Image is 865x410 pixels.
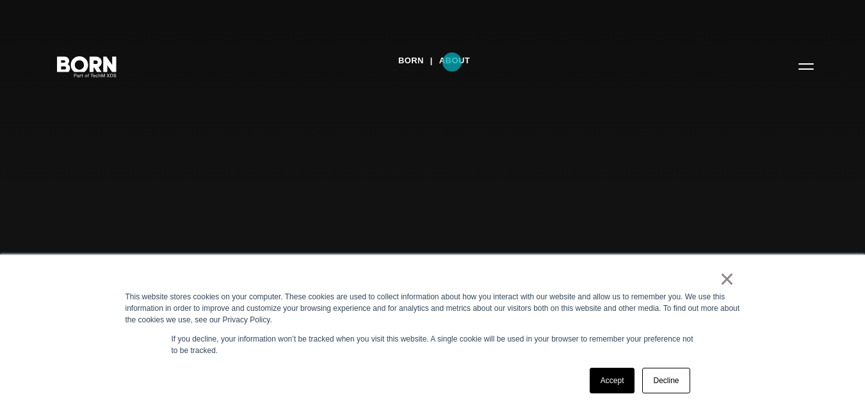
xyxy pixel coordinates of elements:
a: About [439,51,470,70]
p: If you decline, your information won’t be tracked when you visit this website. A single cookie wi... [172,333,694,356]
div: This website stores cookies on your computer. These cookies are used to collect information about... [125,291,740,326]
a: Decline [642,368,690,393]
a: Accept [590,368,635,393]
a: BORN [398,51,424,70]
button: Open [791,52,821,79]
a: × [720,273,735,285]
